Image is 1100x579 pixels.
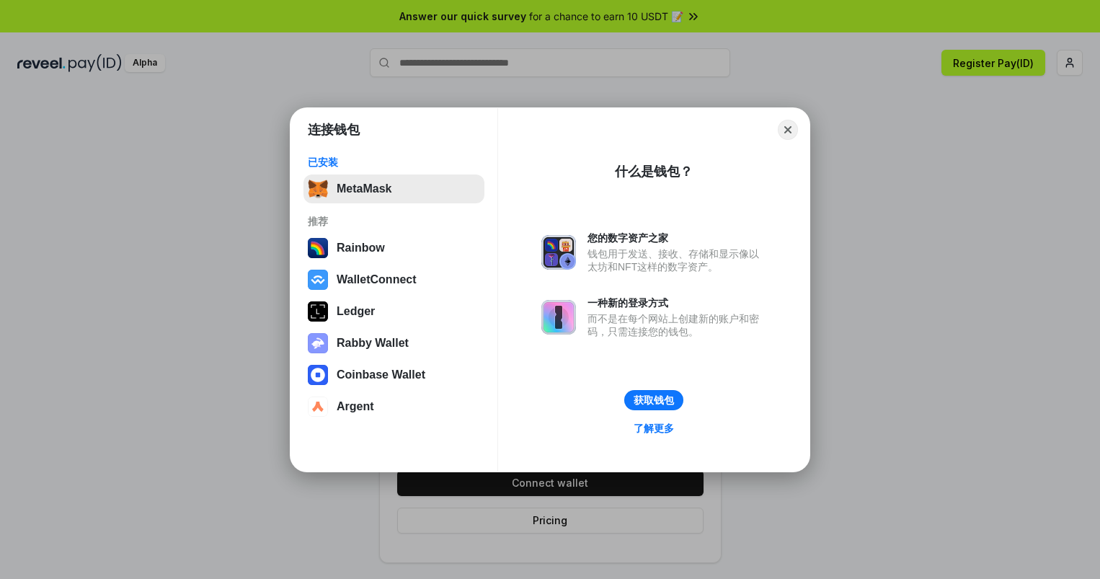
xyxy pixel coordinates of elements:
button: 获取钱包 [624,390,683,410]
a: 了解更多 [625,419,683,438]
button: Coinbase Wallet [303,361,484,389]
div: 您的数字资产之家 [587,231,766,244]
div: 什么是钱包？ [615,163,693,180]
img: svg+xml,%3Csvg%20width%3D%2228%22%20height%3D%2228%22%20viewBox%3D%220%200%2028%2028%22%20fill%3D... [308,365,328,385]
img: svg+xml,%3Csvg%20width%3D%2228%22%20height%3D%2228%22%20viewBox%3D%220%200%2028%2028%22%20fill%3D... [308,397,328,417]
button: WalletConnect [303,265,484,294]
img: svg+xml,%3Csvg%20width%3D%22120%22%20height%3D%22120%22%20viewBox%3D%220%200%20120%20120%22%20fil... [308,238,328,258]
div: Coinbase Wallet [337,368,425,381]
img: svg+xml,%3Csvg%20fill%3D%22none%22%20height%3D%2233%22%20viewBox%3D%220%200%2035%2033%22%20width%... [308,179,328,199]
h1: 连接钱包 [308,121,360,138]
div: 了解更多 [634,422,674,435]
button: Rainbow [303,234,484,262]
div: Rabby Wallet [337,337,409,350]
img: svg+xml,%3Csvg%20xmlns%3D%22http%3A%2F%2Fwww.w3.org%2F2000%2Fsvg%22%20fill%3D%22none%22%20viewBox... [308,333,328,353]
button: Rabby Wallet [303,329,484,358]
div: 推荐 [308,215,480,228]
button: Ledger [303,297,484,326]
img: svg+xml,%3Csvg%20xmlns%3D%22http%3A%2F%2Fwww.w3.org%2F2000%2Fsvg%22%20fill%3D%22none%22%20viewBox... [541,235,576,270]
button: MetaMask [303,174,484,203]
img: svg+xml,%3Csvg%20xmlns%3D%22http%3A%2F%2Fwww.w3.org%2F2000%2Fsvg%22%20fill%3D%22none%22%20viewBox... [541,300,576,335]
button: Close [778,120,798,140]
div: 已安装 [308,156,480,169]
div: 钱包用于发送、接收、存储和显示像以太坊和NFT这样的数字资产。 [587,247,766,273]
div: 获取钱包 [634,394,674,407]
div: Rainbow [337,242,385,255]
button: Argent [303,392,484,421]
img: svg+xml,%3Csvg%20width%3D%2228%22%20height%3D%2228%22%20viewBox%3D%220%200%2028%2028%22%20fill%3D... [308,270,328,290]
div: 而不是在每个网站上创建新的账户和密码，只需连接您的钱包。 [587,312,766,338]
img: svg+xml,%3Csvg%20xmlns%3D%22http%3A%2F%2Fwww.w3.org%2F2000%2Fsvg%22%20width%3D%2228%22%20height%3... [308,301,328,322]
div: Argent [337,400,374,413]
div: Ledger [337,305,375,318]
div: WalletConnect [337,273,417,286]
div: MetaMask [337,182,391,195]
div: 一种新的登录方式 [587,296,766,309]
